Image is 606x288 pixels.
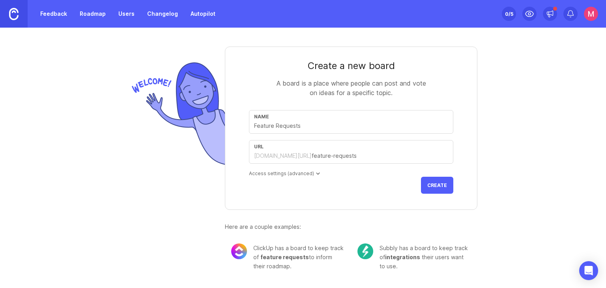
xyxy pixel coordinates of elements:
div: Here are a couple examples: [225,223,477,231]
button: Create [421,177,453,194]
a: Autopilot [186,7,220,21]
div: Open Intercom Messenger [579,261,598,280]
span: integrations [385,254,420,260]
div: Create a new board [249,60,453,72]
a: Roadmap [75,7,110,21]
span: feature requests [260,254,309,260]
input: Feature Requests [254,122,448,130]
div: url [254,144,448,150]
img: welcome-img-178bf9fb836d0a1529256ffe415d7085.png [129,59,225,168]
div: [DOMAIN_NAME][URL] [254,152,312,160]
img: 8cacae02fdad0b0645cb845173069bf5.png [231,243,247,259]
input: feature-requests [312,151,448,160]
img: Canny Home [9,8,19,20]
img: Marco Li [584,7,598,21]
div: ClickUp has a board to keep track of to inform their roadmap. [253,243,345,271]
img: c104e91677ce72f6b937eb7b5afb1e94.png [357,243,373,259]
a: Feedback [36,7,72,21]
div: 0 /5 [505,8,513,19]
div: Subbly has a board to keep track of their users want to use. [380,243,471,271]
div: Access settings (advanced) [249,170,453,177]
a: Users [114,7,139,21]
button: 0/5 [502,7,516,21]
div: A board is a place where people can post and vote on ideas for a specific topic. [272,79,430,97]
div: Name [254,114,448,120]
span: Create [427,182,447,188]
a: Changelog [142,7,183,21]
